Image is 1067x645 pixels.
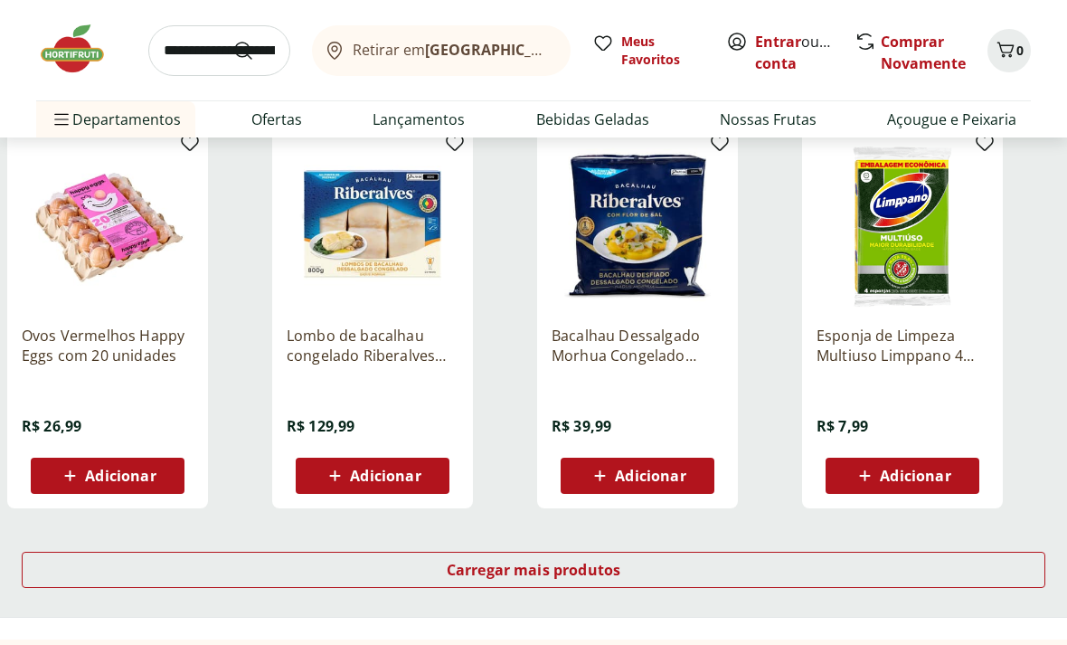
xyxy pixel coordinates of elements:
[22,139,194,311] img: Ovos Vermelhos Happy Eggs com 20 unidades
[755,32,801,52] a: Entrar
[552,416,611,436] span: R$ 39,99
[312,25,571,76] button: Retirar em[GEOGRAPHIC_DATA]/[GEOGRAPHIC_DATA]
[22,552,1045,595] a: Carregar mais produtos
[36,22,127,76] img: Hortifruti
[51,98,181,141] span: Departamentos
[148,25,290,76] input: search
[552,139,723,311] img: Bacalhau Dessalgado Morhua Congelado Riberalves 400G
[615,469,685,483] span: Adicionar
[755,31,836,74] span: ou
[287,416,354,436] span: R$ 129,99
[1016,42,1024,59] span: 0
[887,109,1016,130] a: Açougue e Peixaria
[880,469,950,483] span: Adicionar
[826,458,979,494] button: Adicionar
[232,40,276,62] button: Submit Search
[755,32,855,73] a: Criar conta
[22,416,81,436] span: R$ 26,99
[536,109,649,130] a: Bebidas Geladas
[251,109,302,130] a: Ofertas
[817,326,988,365] a: Esponja de Limpeza Multiuso Limppano 4 unidades
[561,458,714,494] button: Adicionar
[31,458,184,494] button: Adicionar
[353,42,552,58] span: Retirar em
[22,326,194,365] a: Ovos Vermelhos Happy Eggs com 20 unidades
[51,98,72,141] button: Menu
[373,109,465,130] a: Lançamentos
[552,326,723,365] a: Bacalhau Dessalgado Morhua Congelado Riberalves 400G
[287,326,458,365] a: Lombo de bacalhau congelado Riberalves 800g
[287,139,458,311] img: Lombo de bacalhau congelado Riberalves 800g
[592,33,704,69] a: Meus Favoritos
[85,469,156,483] span: Adicionar
[817,416,868,436] span: R$ 7,99
[621,33,704,69] span: Meus Favoritos
[425,40,730,60] b: [GEOGRAPHIC_DATA]/[GEOGRAPHIC_DATA]
[881,32,966,73] a: Comprar Novamente
[447,563,621,577] span: Carregar mais produtos
[720,109,817,130] a: Nossas Frutas
[350,469,420,483] span: Adicionar
[987,29,1031,72] button: Carrinho
[296,458,449,494] button: Adicionar
[817,139,988,311] img: Esponja de Limpeza Multiuso Limppano 4 unidades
